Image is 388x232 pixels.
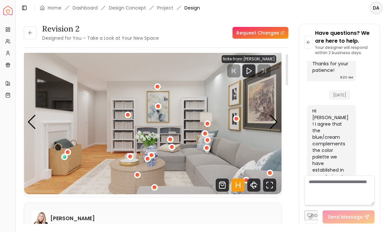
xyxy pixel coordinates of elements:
[109,5,146,11] li: Design Concept
[32,211,48,226] img: Hannah James
[50,215,95,222] h6: [PERSON_NAME]
[73,5,98,11] a: Dashboard
[370,1,383,14] button: DA
[312,108,349,180] div: Hi [PERSON_NAME]! I agree that the blue/cream complements the color palette we have established i...
[48,5,61,11] a: Home
[42,24,159,34] h3: Revision 2
[329,90,350,100] span: [DATE]
[27,115,36,129] div: Previous slide
[40,5,200,11] nav: breadcrumb
[24,50,281,194] div: 5 / 6
[340,74,353,81] div: 8:20 AM
[216,179,229,192] svg: Shop Products from this design
[315,29,375,45] p: Have questions? We are here to help.
[247,179,260,192] svg: 360 View
[24,50,281,194] div: Carousel
[232,27,288,39] a: Request Changes
[263,179,276,192] svg: Fullscreen
[157,5,173,11] a: Project
[370,2,382,14] span: DA
[184,5,200,11] span: Design
[24,50,281,194] img: Design Render 6
[269,115,278,129] div: Next slide
[231,179,245,192] svg: Hotspots Toggle
[245,67,253,75] svg: Play
[42,35,159,41] small: Designed for You – Take a Look at Your New Space
[222,55,276,63] div: Note from [PERSON_NAME]
[3,6,12,15] a: Spacejoy
[315,45,375,55] p: Your designer will respond within 2 business days.
[3,6,12,15] img: Spacejoy Logo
